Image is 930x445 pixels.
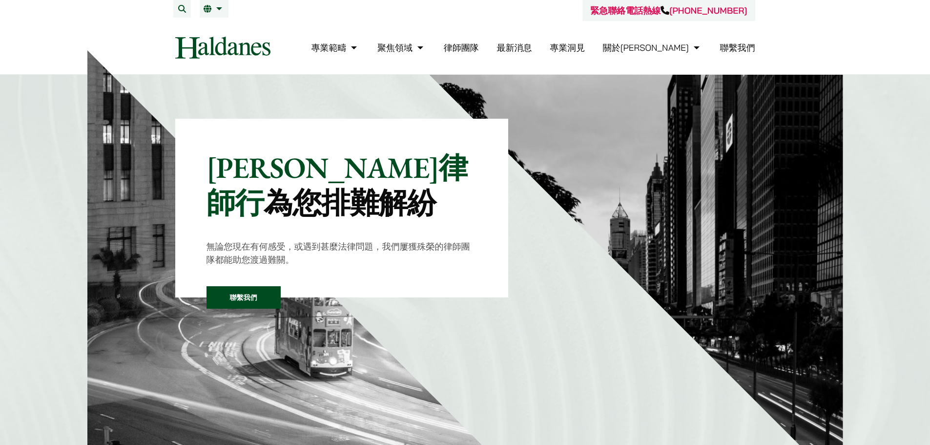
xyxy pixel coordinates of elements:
mark: 為您排難解紛 [264,184,436,222]
a: 關於何敦 [603,42,702,53]
a: 專業洞見 [550,42,585,53]
a: 緊急聯絡電話熱線[PHONE_NUMBER] [590,5,747,16]
a: 聚焦領域 [377,42,426,53]
a: 聯繫我們 [720,42,755,53]
img: Logo of Haldanes [175,37,270,59]
a: 繁 [204,5,225,13]
a: 聯繫我們 [207,286,281,309]
a: 最新消息 [496,42,532,53]
a: 律師團隊 [444,42,479,53]
p: [PERSON_NAME]律師行 [207,150,477,220]
p: 無論您現在有何感受，或遇到甚麼法律問題，我們屢獲殊榮的律師團隊都能助您渡過難關。 [207,240,477,266]
a: 專業範疇 [311,42,359,53]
